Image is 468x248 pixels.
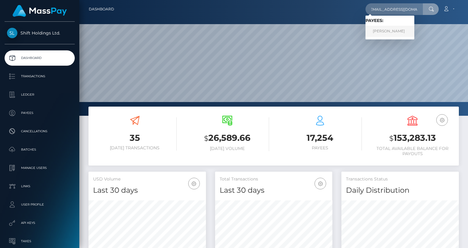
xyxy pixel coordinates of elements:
[5,124,75,139] a: Cancellations
[7,237,72,246] p: Taxes
[5,87,75,102] a: Ledger
[186,132,269,144] h3: 26,589.66
[7,127,72,136] p: Cancellations
[5,197,75,212] a: User Profile
[346,176,454,182] h5: Transactions Status
[7,90,72,99] p: Ledger
[5,142,75,157] a: Batches
[5,50,75,66] a: Dashboard
[7,28,17,38] img: Shift Holdings Ltd.
[371,146,455,156] h6: Total Available Balance for Payouts
[346,185,454,196] h4: Daily Distribution
[5,215,75,231] a: API Keys
[5,160,75,176] a: Manage Users
[5,69,75,84] a: Transactions
[220,185,328,196] h4: Last 30 days
[89,3,114,16] a: Dashboard
[371,132,455,144] h3: 153,283.13
[93,132,177,144] h3: 35
[365,3,423,15] input: Search...
[7,163,72,173] p: Manage Users
[220,176,328,182] h5: Total Transactions
[7,72,72,81] p: Transactions
[278,132,362,144] h3: 17,254
[7,53,72,63] p: Dashboard
[5,105,75,121] a: Payees
[278,145,362,151] h6: Payees
[365,26,414,37] a: [PERSON_NAME]
[93,145,177,151] h6: [DATE] Transactions
[13,5,67,17] img: MassPay Logo
[204,134,208,143] small: $
[93,185,201,196] h4: Last 30 days
[7,200,72,209] p: User Profile
[93,176,201,182] h5: USD Volume
[7,182,72,191] p: Links
[389,134,394,143] small: $
[7,108,72,118] p: Payees
[365,18,414,23] h6: Payees:
[7,145,72,154] p: Batches
[5,179,75,194] a: Links
[186,146,269,151] h6: [DATE] Volume
[5,30,75,36] span: Shift Holdings Ltd.
[7,218,72,228] p: API Keys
